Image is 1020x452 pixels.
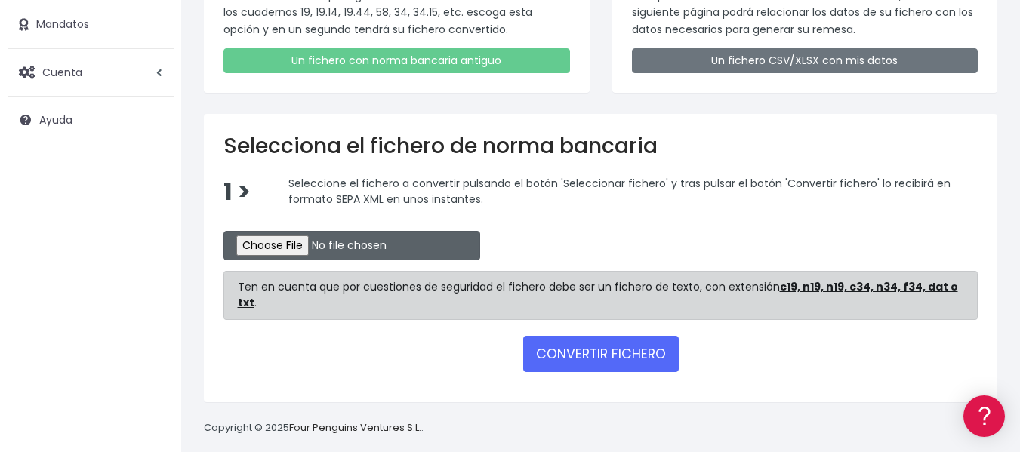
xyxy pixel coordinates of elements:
[223,134,978,159] h2: Selecciona el fichero de norma bancaria
[8,57,174,88] a: Cuenta
[223,271,978,320] div: Ten en cuenta que por cuestiones de seguridad el fichero debe ser un fichero de texto, con extens...
[8,9,174,41] a: Mandatos
[39,112,72,128] span: Ayuda
[42,64,82,79] span: Cuenta
[632,48,978,73] a: Un fichero CSV/XLSX con mis datos
[223,176,251,208] span: 1 >
[223,48,570,73] a: Un fichero con norma bancaria antiguo
[289,420,421,435] a: Four Penguins Ventures S.L.
[8,104,174,136] a: Ayuda
[204,420,424,436] p: Copyright © 2025 .
[288,175,951,207] span: Seleccione el fichero a convertir pulsando el botón 'Seleccionar fichero' y tras pulsar el botón ...
[523,336,679,372] button: CONVERTIR FICHERO
[238,279,958,310] strong: c19, n19, n19, c34, n34, f34, dat o txt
